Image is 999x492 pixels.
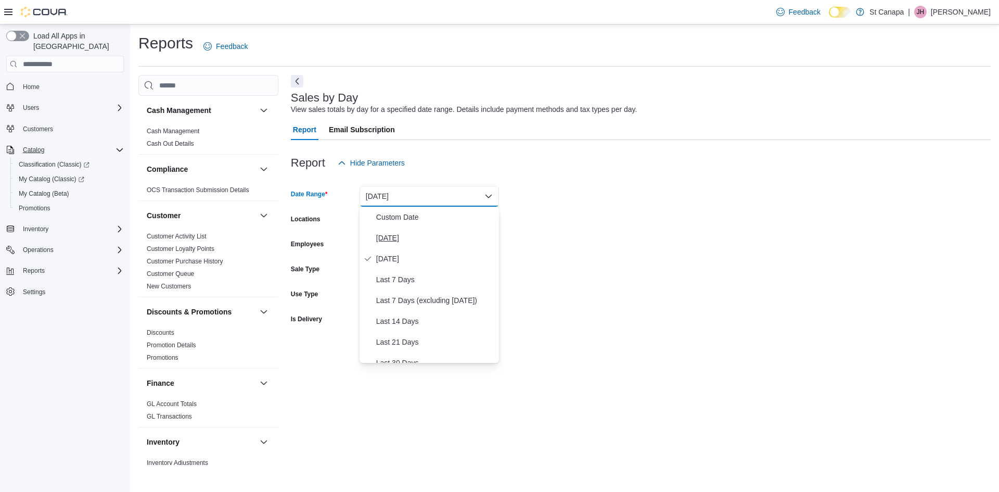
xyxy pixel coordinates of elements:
[334,153,409,173] button: Hide Parameters
[147,378,255,388] button: Finance
[23,83,40,91] span: Home
[914,6,927,18] div: Joe Hernandez
[15,187,73,200] a: My Catalog (Beta)
[147,413,192,420] a: GL Transactions
[147,354,178,362] span: Promotions
[147,341,196,349] span: Promotion Details
[19,102,124,114] span: Users
[138,184,278,200] div: Compliance
[19,264,49,277] button: Reports
[138,230,278,297] div: Customer
[147,270,194,277] a: Customer Queue
[908,6,910,18] p: |
[931,6,991,18] p: [PERSON_NAME]
[291,190,328,198] label: Date Range
[23,267,45,275] span: Reports
[2,222,128,236] button: Inventory
[19,122,124,135] span: Customers
[15,187,124,200] span: My Catalog (Beta)
[29,31,124,52] span: Load All Apps in [GEOGRAPHIC_DATA]
[19,244,58,256] button: Operations
[147,140,194,147] a: Cash Out Details
[2,284,128,299] button: Settings
[293,119,316,140] span: Report
[147,437,255,447] button: Inventory
[147,283,191,290] a: New Customers
[19,190,69,198] span: My Catalog (Beta)
[376,273,495,286] span: Last 7 Days
[147,164,255,174] button: Compliance
[19,144,48,156] button: Catalog
[15,173,88,185] a: My Catalog (Classic)
[291,240,324,248] label: Employees
[19,144,124,156] span: Catalog
[376,211,495,223] span: Custom Date
[147,210,181,221] h3: Customer
[147,245,214,253] a: Customer Loyalty Points
[147,307,232,317] h3: Discounts & Promotions
[19,102,43,114] button: Users
[199,36,252,57] a: Feedback
[23,246,54,254] span: Operations
[291,215,321,223] label: Locations
[147,105,255,116] button: Cash Management
[258,436,270,448] button: Inventory
[19,223,124,235] span: Inventory
[772,2,825,22] a: Feedback
[376,357,495,369] span: Last 30 Days
[291,265,319,273] label: Sale Type
[21,7,68,17] img: Cova
[2,121,128,136] button: Customers
[23,225,48,233] span: Inventory
[291,157,325,169] h3: Report
[291,92,358,104] h3: Sales by Day
[360,186,499,207] button: [DATE]
[147,258,223,265] a: Customer Purchase History
[869,6,904,18] p: St Canapa
[216,41,248,52] span: Feedback
[138,398,278,427] div: Finance
[376,315,495,327] span: Last 14 Days
[291,290,318,298] label: Use Type
[2,143,128,157] button: Catalog
[376,232,495,244] span: [DATE]
[15,202,55,215] a: Promotions
[147,437,180,447] h3: Inventory
[291,315,322,323] label: Is Delivery
[138,326,278,368] div: Discounts & Promotions
[258,306,270,318] button: Discounts & Promotions
[376,253,495,265] span: [DATE]
[2,243,128,257] button: Operations
[376,336,495,348] span: Last 21 Days
[10,186,128,201] button: My Catalog (Beta)
[329,119,395,140] span: Email Subscription
[10,201,128,216] button: Promotions
[15,158,94,171] a: Classification (Classic)
[19,80,124,93] span: Home
[147,105,211,116] h3: Cash Management
[2,263,128,278] button: Reports
[23,125,53,133] span: Customers
[19,204,50,212] span: Promotions
[2,79,128,94] button: Home
[147,329,174,336] a: Discounts
[147,245,214,253] span: Customer Loyalty Points
[147,307,255,317] button: Discounts & Promotions
[147,459,208,466] a: Inventory Adjustments
[19,244,124,256] span: Operations
[147,140,194,148] span: Cash Out Details
[138,33,193,54] h1: Reports
[19,160,89,169] span: Classification (Classic)
[147,233,207,240] a: Customer Activity List
[147,127,199,135] span: Cash Management
[138,125,278,154] div: Cash Management
[829,7,851,18] input: Dark Mode
[147,329,174,337] span: Discounts
[147,210,255,221] button: Customer
[789,7,821,17] span: Feedback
